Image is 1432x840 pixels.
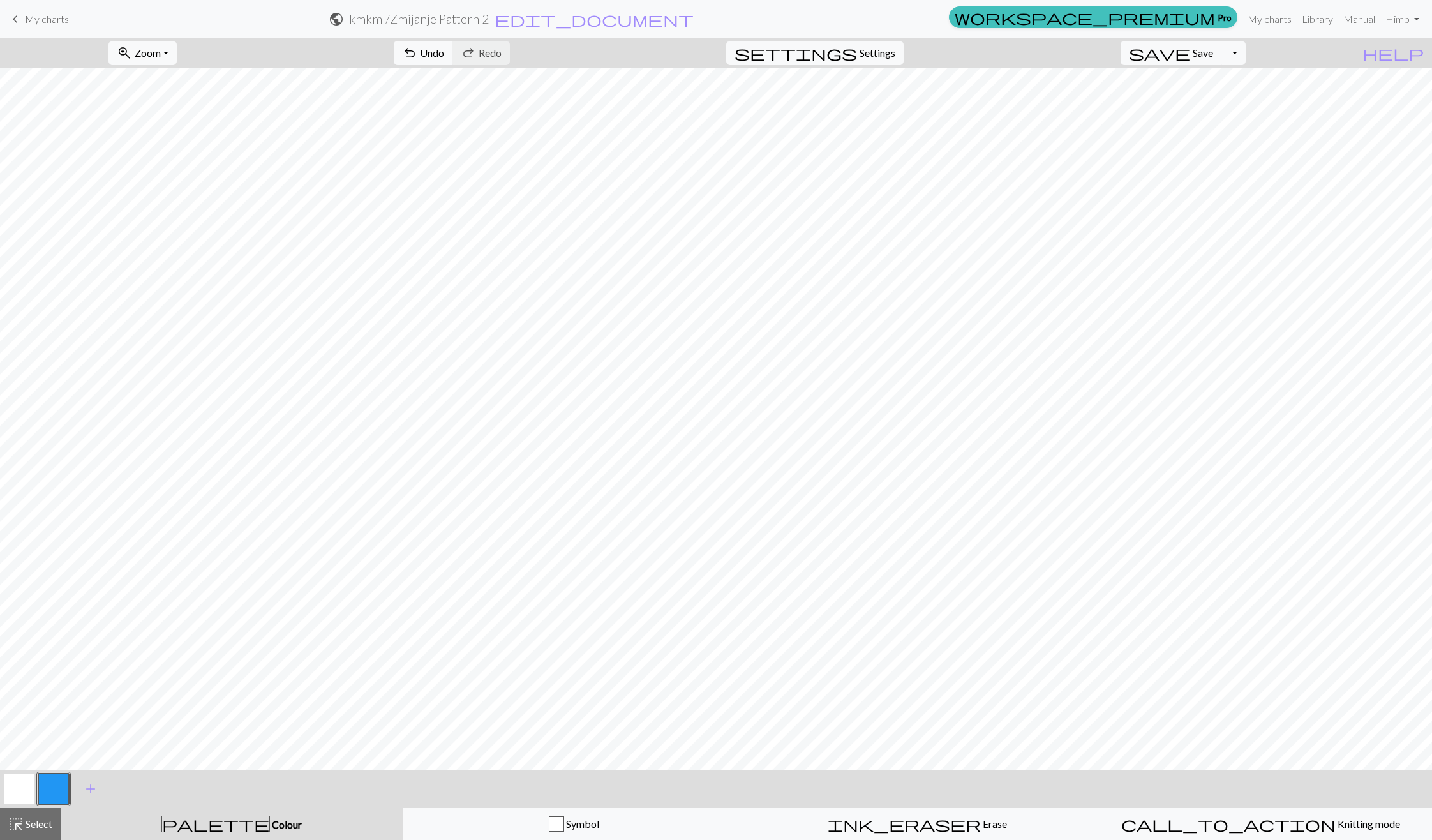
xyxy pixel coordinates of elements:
a: Pro [949,6,1237,28]
span: Zoom [135,47,161,59]
span: highlight_alt [8,815,24,833]
h2: kmkml / Zmijanje Pattern 2 [349,11,489,26]
button: Symbol [403,808,746,840]
span: save [1129,44,1190,62]
button: SettingsSettings [726,41,904,65]
button: Undo [394,41,453,65]
span: Save [1193,47,1213,59]
a: Manual [1338,6,1380,32]
span: palette [162,815,269,833]
span: Colour [270,818,302,830]
a: My charts [1242,6,1297,32]
button: Save [1121,41,1222,65]
span: keyboard_arrow_left [8,10,23,28]
span: undo [402,44,417,62]
span: Select [24,818,52,830]
button: Colour [61,808,403,840]
a: My charts [8,8,69,30]
span: Settings [860,45,895,61]
span: Erase [981,818,1007,830]
span: help [1362,44,1424,62]
span: add [83,780,98,798]
span: settings [735,44,857,62]
span: zoom_in [117,44,132,62]
button: Knitting mode [1089,808,1432,840]
button: Zoom [108,41,177,65]
span: workspace_premium [955,8,1215,26]
button: Erase [746,808,1089,840]
a: Library [1297,6,1338,32]
span: public [329,10,344,28]
span: Knitting mode [1336,818,1400,830]
span: ink_eraser [828,815,981,833]
span: Undo [420,47,444,59]
i: Settings [735,45,857,61]
span: edit_document [495,10,694,28]
span: Symbol [564,818,599,830]
span: call_to_action [1121,815,1336,833]
a: Himb [1380,6,1424,32]
span: My charts [25,13,69,25]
